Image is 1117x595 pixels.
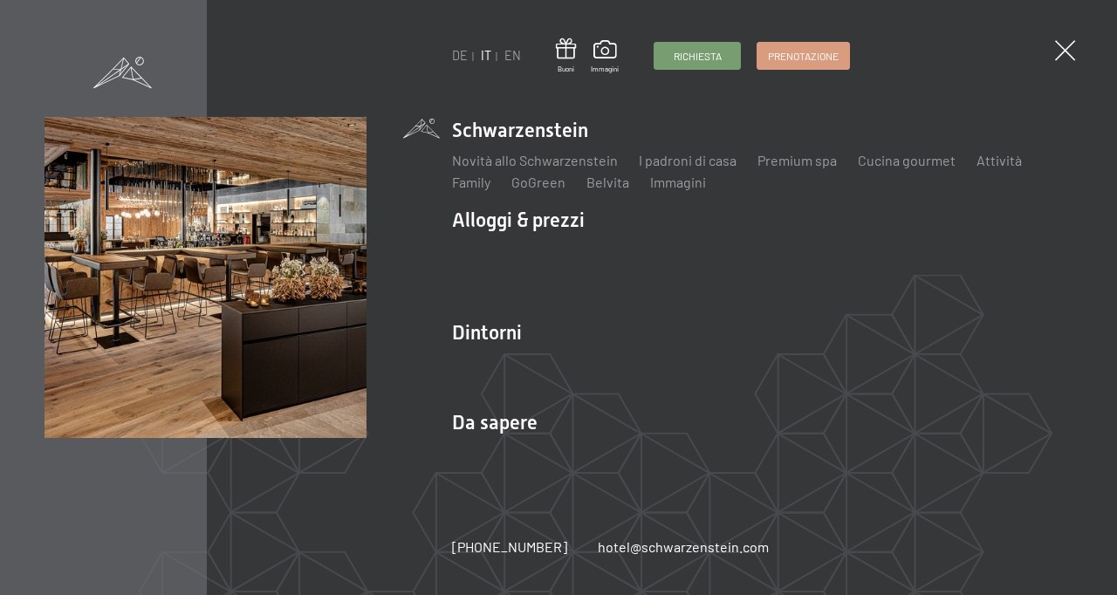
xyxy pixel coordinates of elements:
[452,48,468,63] a: DE
[977,152,1022,168] a: Attività
[858,152,956,168] a: Cucina gourmet
[650,174,706,190] a: Immagini
[674,49,722,64] span: Richiesta
[504,48,521,63] a: EN
[639,152,737,168] a: I padroni di casa
[511,174,565,190] a: GoGreen
[757,43,849,69] a: Prenotazione
[768,49,839,64] span: Prenotazione
[452,174,490,190] a: Family
[591,40,619,73] a: Immagini
[586,174,629,190] a: Belvita
[591,65,619,74] span: Immagini
[452,537,567,557] a: [PHONE_NUMBER]
[452,538,567,555] span: [PHONE_NUMBER]
[654,43,740,69] a: Richiesta
[556,38,576,74] a: Buoni
[556,65,576,74] span: Buoni
[452,152,618,168] a: Novità allo Schwarzenstein
[757,152,837,168] a: Premium spa
[481,48,491,63] a: IT
[598,537,769,557] a: hotel@schwarzenstein.com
